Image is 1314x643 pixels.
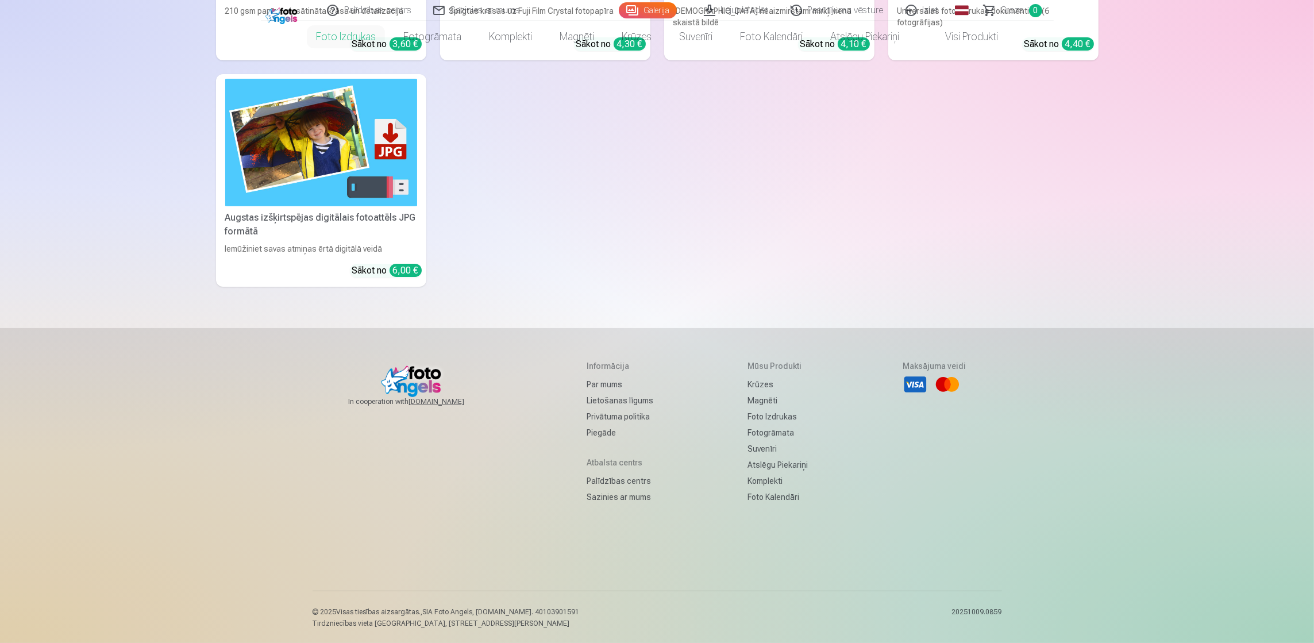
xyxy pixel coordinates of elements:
[587,392,653,409] a: Lietošanas līgums
[747,489,808,505] a: Foto kalendāri
[952,607,1002,628] p: 20251009.0859
[587,376,653,392] a: Par mums
[409,397,492,406] a: [DOMAIN_NAME]
[903,372,928,397] li: Visa
[665,21,726,53] a: Suvenīri
[302,21,390,53] a: Foto izdrukas
[225,79,417,207] img: Augstas izšķirtspējas digitālais fotoattēls JPG formātā
[726,21,816,53] a: Foto kalendāri
[390,264,422,277] div: 6,00 €
[587,425,653,441] a: Piegāde
[935,372,960,397] li: Mastercard
[423,608,580,616] span: SIA Foto Angels, [DOMAIN_NAME]. 40103901591
[747,360,808,372] h5: Mūsu produkti
[587,360,653,372] h5: Informācija
[390,21,475,53] a: Fotogrāmata
[587,473,653,489] a: Palīdzības centrs
[1001,3,1024,17] span: Grozs
[587,457,653,468] h5: Atbalsta centrs
[608,21,665,53] a: Krūzes
[747,409,808,425] a: Foto izdrukas
[546,21,608,53] a: Magnēti
[221,243,422,255] div: Iemūžiniet savas atmiņas ērtā digitālā veidā
[747,392,808,409] a: Magnēti
[475,21,546,53] a: Komplekti
[313,619,580,628] p: Tirdzniecības vieta [GEOGRAPHIC_DATA], [STREET_ADDRESS][PERSON_NAME]
[816,21,913,53] a: Atslēgu piekariņi
[352,264,422,278] div: Sākot no
[747,441,808,457] a: Suvenīri
[747,457,808,473] a: Atslēgu piekariņi
[587,409,653,425] a: Privātuma politika
[265,5,300,24] img: /fa1
[348,397,492,406] span: In cooperation with
[587,489,653,505] a: Sazinies ar mums
[913,21,1012,53] a: Visi produkti
[1029,4,1042,17] span: 0
[313,607,580,617] p: © 2025 Visas tiesības aizsargātas. ,
[903,360,966,372] h5: Maksājuma veidi
[747,473,808,489] a: Komplekti
[747,425,808,441] a: Fotogrāmata
[747,376,808,392] a: Krūzes
[619,2,677,18] a: Galerija
[221,211,422,238] div: Augstas izšķirtspējas digitālais fotoattēls JPG formātā
[216,74,426,287] a: Augstas izšķirtspējas digitālais fotoattēls JPG formātāAugstas izšķirtspējas digitālais fotoattēl...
